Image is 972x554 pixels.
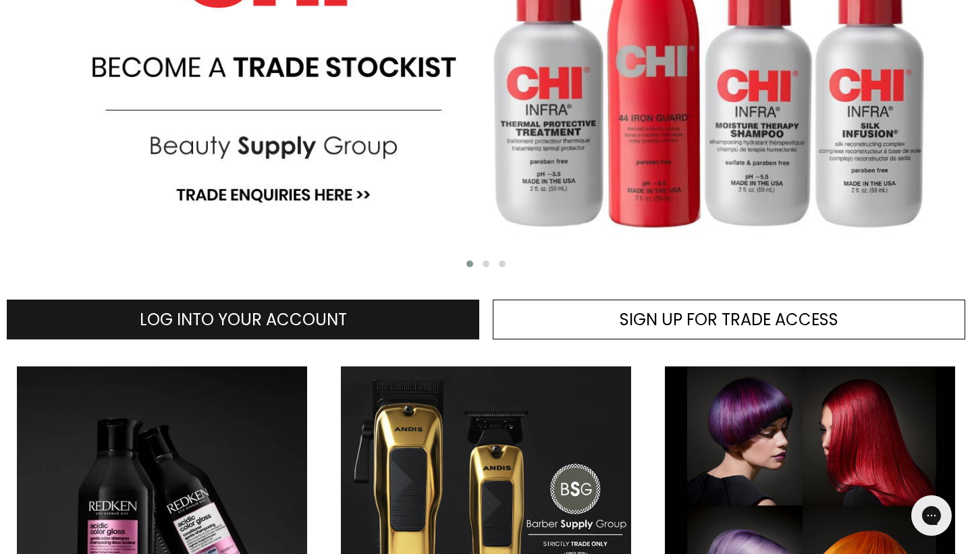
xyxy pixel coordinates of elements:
[905,491,959,541] iframe: Gorgias live chat messenger
[140,308,347,331] span: LOG INTO YOUR ACCOUNT
[493,300,965,340] a: SIGN UP FOR TRADE ACCESS
[7,300,479,340] a: LOG INTO YOUR ACCOUNT
[620,308,838,331] span: SIGN UP FOR TRADE ACCESS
